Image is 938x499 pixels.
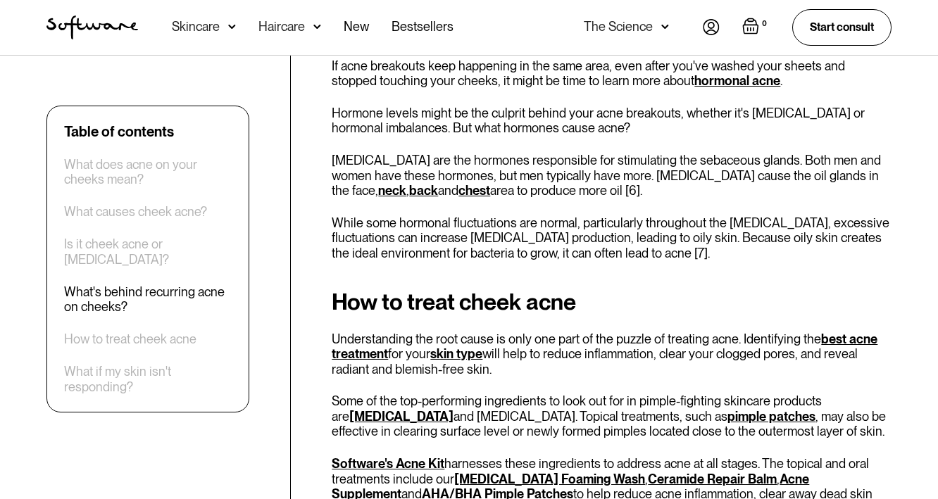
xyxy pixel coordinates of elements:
a: What's behind recurring acne on cheeks? [64,284,232,315]
a: hormonal acne [694,73,780,88]
a: [MEDICAL_DATA] [349,409,454,424]
a: home [46,15,138,39]
a: pimple patches [727,409,815,424]
a: What if my skin isn't responding? [64,365,232,395]
a: What causes cheek acne? [64,205,207,220]
div: 0 [759,18,770,30]
p: If acne breakouts keep happening in the same area, even after you've washed your sheets and stopp... [332,58,892,89]
p: Understanding the root cause is only one part of the puzzle of treating acne. Identifying the for... [332,331,892,377]
div: Table of contents [64,123,174,140]
p: Hormone levels might be the culprit behind your acne breakouts, whether it's [MEDICAL_DATA] or ho... [332,106,892,136]
a: Start consult [792,9,892,45]
img: arrow down [313,20,321,34]
p: [MEDICAL_DATA] are the hormones responsible for stimulating the sebaceous glands. Both men and wo... [332,153,892,198]
h2: How to treat cheek acne [332,289,892,315]
a: back [409,183,438,198]
a: skin type [430,346,482,361]
div: Skincare [172,20,220,34]
div: The Science [584,20,653,34]
a: neck [378,183,406,198]
div: Haircare [258,20,305,34]
img: arrow down [661,20,669,34]
p: Some of the top-performing ingredients to look out for in pimple-fighting skincare products are a... [332,393,892,439]
p: While some hormonal fluctuations are normal, particularly throughout the [MEDICAL_DATA], excessiv... [332,215,892,261]
a: Ceramide Repair Balm [648,472,777,486]
a: chest [458,183,490,198]
a: Software's Acne Kit [332,456,444,471]
img: arrow down [228,20,236,34]
a: What does acne on your cheeks mean? [64,157,232,187]
a: Open empty cart [742,18,770,37]
img: Software Logo [46,15,138,39]
a: How to treat cheek acne [64,332,196,348]
a: Is it cheek acne or [MEDICAL_DATA]? [64,237,232,267]
a: best acne treatment [332,331,877,362]
a: [MEDICAL_DATA] Foaming Wash [454,472,645,486]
